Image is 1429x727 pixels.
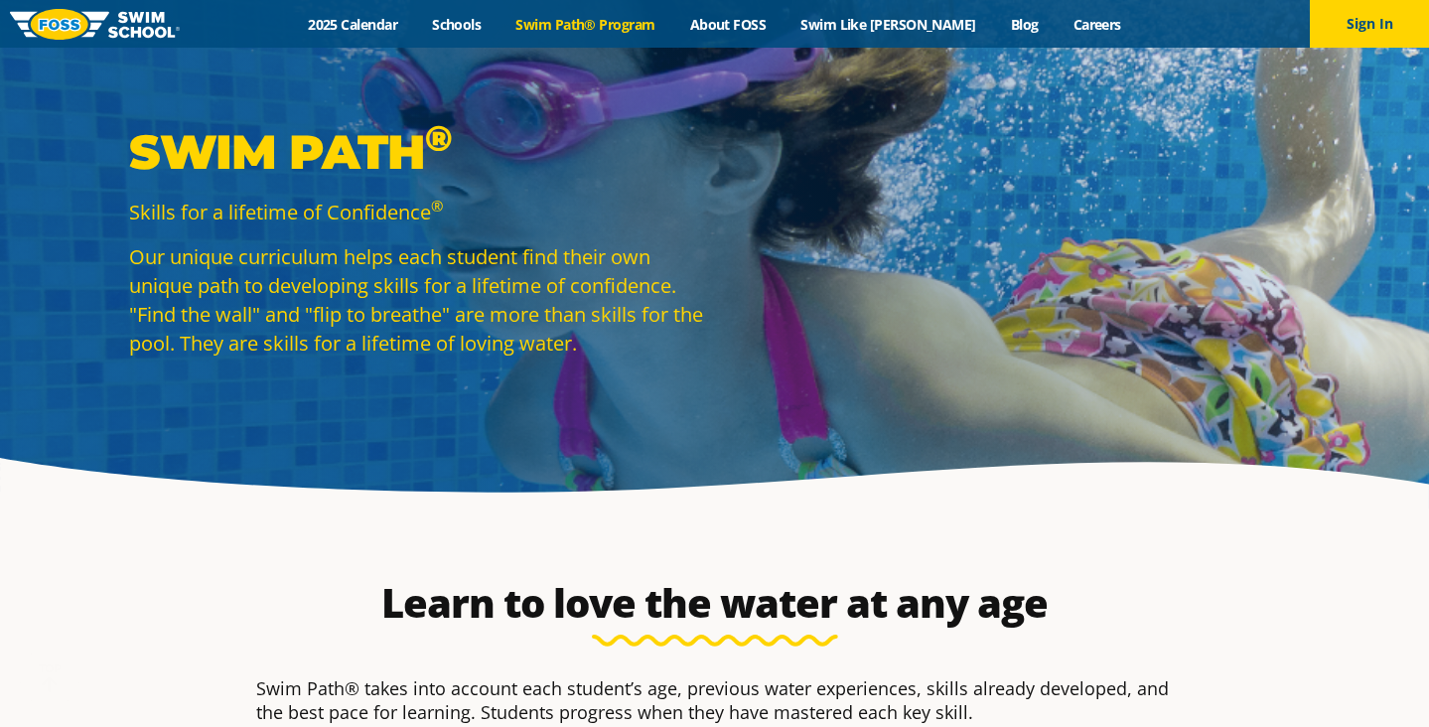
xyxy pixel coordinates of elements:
sup: ® [431,196,443,216]
a: Swim Like [PERSON_NAME] [784,15,994,34]
a: Swim Path® Program [499,15,672,34]
a: Blog [993,15,1056,34]
img: FOSS Swim School Logo [10,9,180,40]
p: Swim Path [129,122,705,182]
div: TOP [39,662,62,693]
p: Swim Path® takes into account each student’s age, previous water experiences, skills already deve... [256,676,1174,724]
p: Our unique curriculum helps each student find their own unique path to developing skills for a li... [129,242,705,358]
h2: Learn to love the water at any age [246,579,1184,627]
a: 2025 Calendar [291,15,415,34]
p: Skills for a lifetime of Confidence [129,198,705,226]
sup: ® [425,116,452,160]
a: Schools [415,15,499,34]
a: Careers [1056,15,1138,34]
a: About FOSS [672,15,784,34]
